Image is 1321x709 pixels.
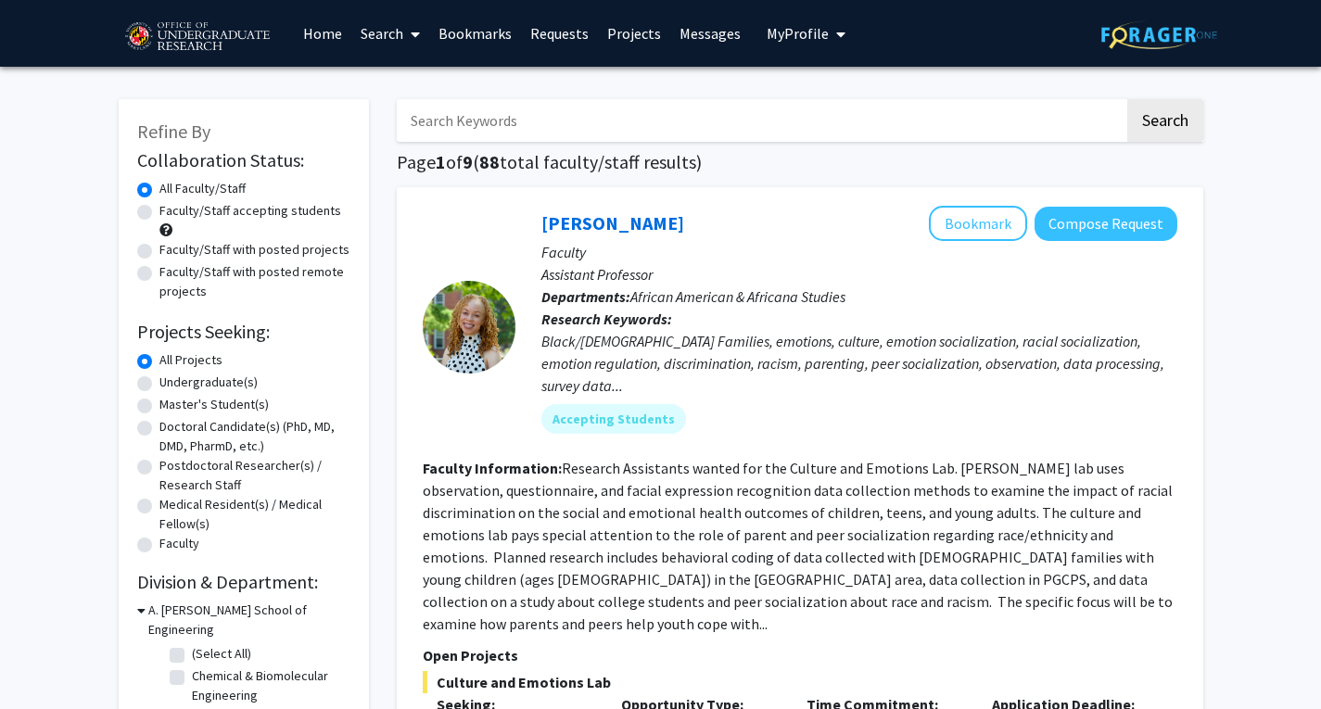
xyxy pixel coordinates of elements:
label: Faculty/Staff with posted projects [159,240,349,260]
span: Refine By [137,120,210,143]
label: Faculty/Staff with posted remote projects [159,262,350,301]
span: African American & Africana Studies [630,287,845,306]
img: University of Maryland Logo [119,14,275,60]
span: 88 [479,150,500,173]
span: 1 [436,150,446,173]
h2: Projects Seeking: [137,321,350,343]
span: 9 [463,150,473,173]
a: Messages [670,1,750,66]
b: Departments: [541,287,630,306]
fg-read-more: Research Assistants wanted for the Culture and Emotions Lab. [PERSON_NAME] lab uses observation, ... [423,459,1173,633]
iframe: Chat [14,626,79,695]
label: All Faculty/Staff [159,179,246,198]
a: Home [294,1,351,66]
label: Master's Student(s) [159,395,269,414]
button: Add Angel Dunbar to Bookmarks [929,206,1027,241]
a: Requests [521,1,598,66]
label: Postdoctoral Researcher(s) / Research Staff [159,456,350,495]
label: All Projects [159,350,222,370]
button: Search [1127,99,1203,142]
span: Culture and Emotions Lab [423,671,1177,693]
h2: Division & Department: [137,571,350,593]
label: Chemical & Biomolecular Engineering [192,666,346,705]
b: Faculty Information: [423,459,562,477]
div: Black/[DEMOGRAPHIC_DATA] Families, emotions, culture, emotion socialization, racial socialization... [541,330,1177,397]
span: My Profile [767,24,829,43]
a: Search [351,1,429,66]
label: Doctoral Candidate(s) (PhD, MD, DMD, PharmD, etc.) [159,417,350,456]
label: Medical Resident(s) / Medical Fellow(s) [159,495,350,534]
p: Assistant Professor [541,263,1177,285]
label: Undergraduate(s) [159,373,258,392]
a: Bookmarks [429,1,521,66]
h3: A. [PERSON_NAME] School of Engineering [148,601,350,639]
p: Open Projects [423,644,1177,666]
img: ForagerOne Logo [1101,20,1217,49]
h1: Page of ( total faculty/staff results) [397,151,1203,173]
input: Search Keywords [397,99,1124,142]
label: (Select All) [192,644,251,664]
p: Faculty [541,241,1177,263]
a: Projects [598,1,670,66]
b: Research Keywords: [541,310,672,328]
mat-chip: Accepting Students [541,404,686,434]
a: [PERSON_NAME] [541,211,684,234]
h2: Collaboration Status: [137,149,350,171]
label: Faculty [159,534,199,553]
label: Faculty/Staff accepting students [159,201,341,221]
button: Compose Request to Angel Dunbar [1035,207,1177,241]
